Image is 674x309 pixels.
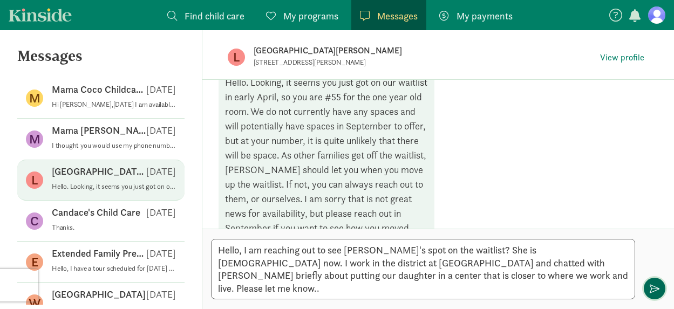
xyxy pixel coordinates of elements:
p: Candace's Child Care [52,206,140,219]
p: Extended Family Preschool [52,247,146,260]
a: Kinside [9,8,72,22]
figure: L [228,49,245,66]
div: Hello. Looking, it seems you just got on our waitlist in early April, so you are #55 for the one ... [219,71,434,239]
p: [GEOGRAPHIC_DATA][PERSON_NAME] [52,165,146,178]
p: Mama Coco Childcare Center [52,83,146,96]
button: View profile [596,50,649,65]
figure: C [26,212,43,230]
p: [DATE] [146,165,176,178]
p: [DATE] [146,206,176,219]
p: [DATE] [146,247,176,260]
p: Mama [PERSON_NAME]'s Daycare [52,124,146,137]
span: My payments [457,9,513,23]
p: [GEOGRAPHIC_DATA][PERSON_NAME] [254,43,594,58]
p: I thought you would use my phone number. Keep in touch. Sue. [52,141,176,150]
figure: L [26,171,43,189]
figure: E [26,253,43,271]
p: [DATE] [146,124,176,137]
p: [DATE] [146,83,176,96]
p: Hi [PERSON_NAME],[DATE] I am available after 5:[DOMAIN_NAME] that works for you? [52,100,176,109]
p: Thanks. [52,223,176,232]
p: Hello. Looking, it seems you just got on our waitlist in early April, so you are #55 for the one ... [52,182,176,191]
span: Find child care [185,9,244,23]
span: My programs [283,9,338,23]
span: View profile [600,51,644,64]
p: Hello, I have a tour scheduled for [DATE] but will be a few minutes late. [52,264,176,273]
span: Messages [377,9,418,23]
figure: M [26,90,43,107]
figure: M [26,131,43,148]
p: [GEOGRAPHIC_DATA] [52,288,146,301]
p: [STREET_ADDRESS][PERSON_NAME] [254,58,518,67]
p: [DATE] [146,288,176,301]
